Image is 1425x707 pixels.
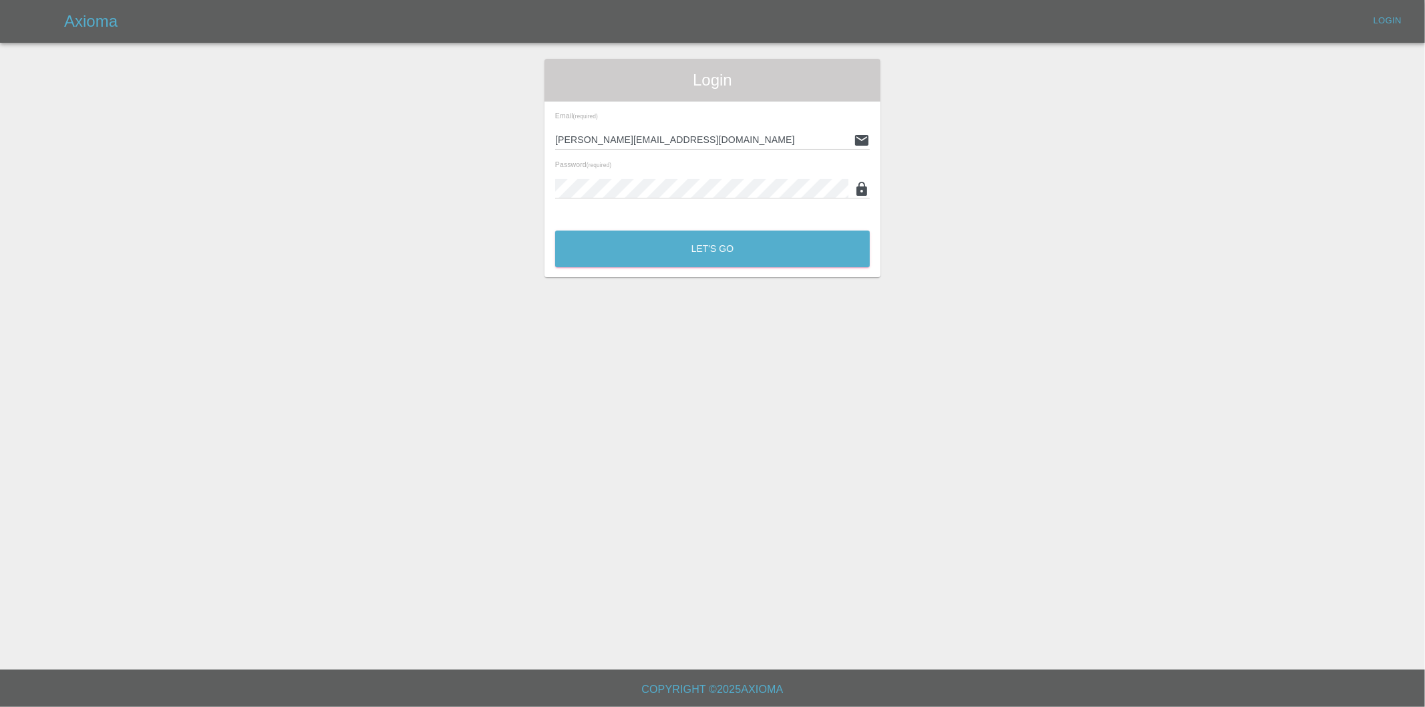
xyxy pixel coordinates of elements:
button: Let's Go [555,231,870,267]
h5: Axioma [64,11,118,32]
span: Password [555,160,611,168]
span: Login [555,69,870,91]
h6: Copyright © 2025 Axioma [11,680,1414,699]
a: Login [1366,11,1409,31]
small: (required) [587,162,611,168]
span: Email [555,112,598,120]
small: (required) [573,114,598,120]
